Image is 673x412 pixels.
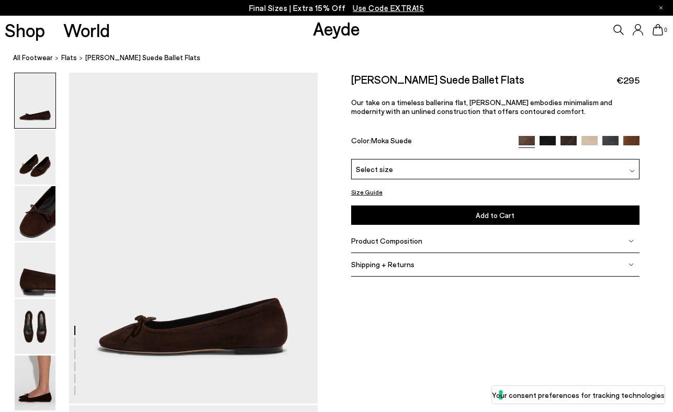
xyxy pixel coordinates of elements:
span: 0 [663,27,668,33]
img: svg%3E [629,238,634,244]
img: Delfina Suede Ballet Flats - Image 3 [15,186,55,241]
button: Add to Cart [351,205,640,225]
span: Select size [356,164,393,175]
span: Add to Cart [476,211,514,220]
span: €295 [616,74,640,87]
span: [PERSON_NAME] Suede Ballet Flats [85,52,200,63]
span: Shipping + Returns [351,260,414,269]
button: Your consent preferences for tracking technologies [492,386,665,404]
label: Your consent preferences for tracking technologies [492,390,665,400]
p: Final Sizes | Extra 15% Off [249,2,424,15]
span: Our take on a timeless ballerina flat, [PERSON_NAME] embodies minimalism and modernity with an un... [351,98,612,116]
a: All Footwear [13,52,53,63]
img: Delfina Suede Ballet Flats - Image 4 [15,243,55,297]
span: Flats [61,53,77,62]
span: Product Composition [351,236,422,245]
a: Aeyde [313,17,360,39]
a: 0 [653,24,663,36]
h2: [PERSON_NAME] Suede Ballet Flats [351,73,524,86]
img: svg%3E [629,262,634,267]
img: Delfina Suede Ballet Flats - Image 6 [15,356,55,410]
img: Delfina Suede Ballet Flats - Image 2 [15,130,55,185]
button: Size Guide [351,186,383,199]
span: Moka Suede [371,136,412,145]
a: Flats [61,52,77,63]
span: Navigate to /collections/ss25-final-sizes [353,3,424,13]
img: Delfina Suede Ballet Flats - Image 5 [15,299,55,354]
a: Shop [5,21,45,39]
div: Color: [351,136,510,148]
nav: breadcrumb [13,44,673,73]
img: svg%3E [630,168,635,174]
a: World [63,21,110,39]
img: Delfina Suede Ballet Flats - Image 1 [15,73,55,128]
